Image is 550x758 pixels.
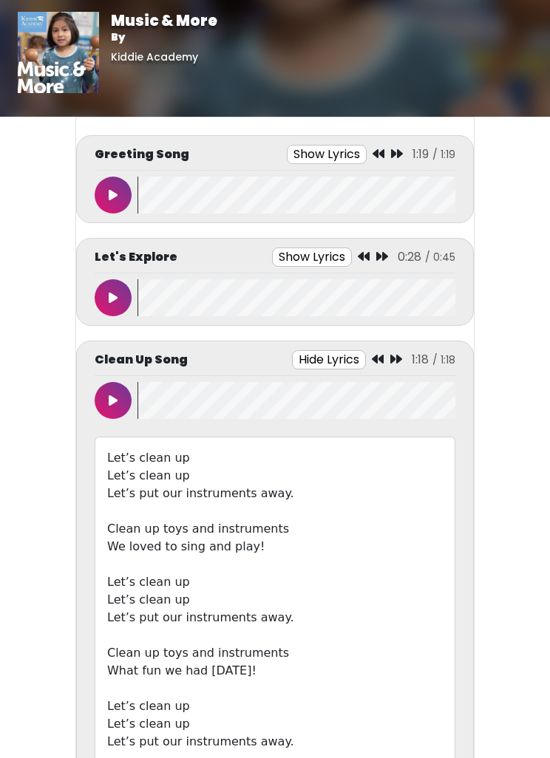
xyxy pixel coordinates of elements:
button: Show Lyrics [272,247,352,267]
span: 1:18 [412,351,429,368]
p: Let's Explore [95,248,177,266]
span: 1:19 [412,146,429,163]
span: 0:28 [398,248,421,265]
span: / 1:19 [432,147,455,162]
p: Greeting Song [95,146,189,163]
p: Clean Up Song [95,351,188,369]
span: / 1:18 [432,352,455,367]
img: 01vrkzCYTteBT1eqlInO [18,12,99,93]
button: Show Lyrics [287,145,367,164]
span: / 0:45 [425,250,455,264]
button: Hide Lyrics [292,350,366,369]
h6: Kiddie Academy [111,51,217,64]
p: By [111,30,217,45]
h1: Music & More [111,12,217,30]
